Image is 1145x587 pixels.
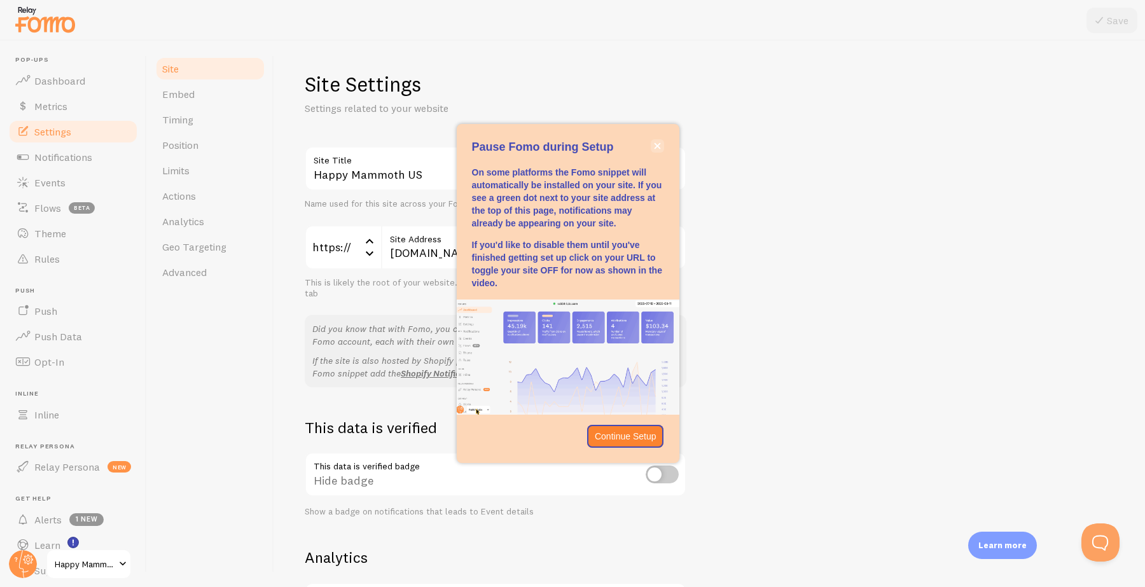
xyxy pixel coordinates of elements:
span: 1 new [69,513,104,526]
div: Learn more [968,532,1037,559]
a: Push Data [8,324,139,349]
div: Show a badge on notifications that leads to Event details [305,506,686,518]
iframe: Help Scout Beacon - Open [1081,523,1120,562]
span: Push [34,305,57,317]
span: Dashboard [34,74,85,87]
a: Shopify Notification [401,368,481,379]
span: Rules [34,252,60,265]
span: Opt-In [34,356,64,368]
a: Dashboard [8,68,139,93]
h1: Site Settings [305,71,686,97]
span: Push [15,287,139,295]
span: Notifications [34,151,92,163]
a: Position [155,132,266,158]
span: Get Help [15,495,139,503]
label: Site Address [381,225,686,247]
a: Learn [8,532,139,558]
p: If you'd like to disable them until you've finished getting set up click on your URL to toggle yo... [472,238,664,289]
p: Pause Fomo during Setup [472,139,664,156]
h2: This data is verified [305,418,686,438]
a: Embed [155,81,266,107]
span: Advanced [162,266,207,279]
p: Did you know that with Fomo, you can add multiple other websites to your Fomo account, each with ... [312,322,627,348]
a: Push [8,298,139,324]
a: Limits [155,158,266,183]
span: Position [162,139,198,151]
img: fomo-relay-logo-orange.svg [13,3,77,36]
span: Events [34,176,66,189]
span: Alerts [34,513,62,526]
div: Pause Fomo during Setup [457,124,679,462]
a: Opt-In [8,349,139,375]
p: On some platforms the Fomo snippet will automatically be installed on your site. If you see a gre... [472,166,664,230]
span: Metrics [34,100,67,113]
span: Pop-ups [15,56,139,64]
span: Timing [162,113,193,126]
div: Hide badge [305,452,686,499]
span: Flows [34,202,61,214]
span: Limits [162,164,190,177]
a: Relay Persona new [8,454,139,480]
p: Settings related to your website [305,101,610,116]
span: Theme [34,227,66,240]
span: Settings [34,125,71,138]
span: Relay Persona [15,443,139,451]
div: https:// [305,225,381,270]
span: Happy Mammoth US [55,556,115,572]
span: Embed [162,88,195,100]
a: Metrics [8,93,139,119]
a: Actions [155,183,266,209]
a: Inline [8,402,139,427]
a: Alerts 1 new [8,507,139,532]
a: Geo Targeting [155,234,266,259]
span: beta [69,202,95,214]
input: myhonestcompany.com [381,225,686,270]
h2: Analytics [305,548,686,567]
a: Theme [8,221,139,246]
button: Continue Setup [587,425,664,448]
a: Events [8,170,139,195]
span: Inline [15,390,139,398]
span: Push Data [34,330,82,343]
svg: <p>Watch New Feature Tutorials!</p> [67,537,79,548]
a: Analytics [155,209,266,234]
span: Analytics [162,215,204,228]
div: Name used for this site across your Fomo interface [305,198,686,210]
div: This is likely the root of your website. You can show/hide Fomo on specific pages under Rules tab [305,277,686,300]
span: Geo Targeting [162,240,226,253]
span: Learn [34,539,60,551]
p: If the site is also hosted by Shopify please enter the public URL. To plant the Fomo snippet add the [312,354,627,380]
a: Flows beta [8,195,139,221]
p: Continue Setup [595,430,656,443]
a: Site [155,56,266,81]
a: Rules [8,246,139,272]
a: Settings [8,119,139,144]
p: Learn more [978,539,1027,551]
span: Relay Persona [34,460,100,473]
label: Site Title [305,146,686,168]
a: Advanced [155,259,266,285]
span: new [108,461,131,473]
span: Actions [162,190,196,202]
span: Site [162,62,179,75]
a: Notifications [8,144,139,170]
button: close, [651,139,664,153]
a: Timing [155,107,266,132]
span: Inline [34,408,59,421]
a: Happy Mammoth US [46,549,132,579]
